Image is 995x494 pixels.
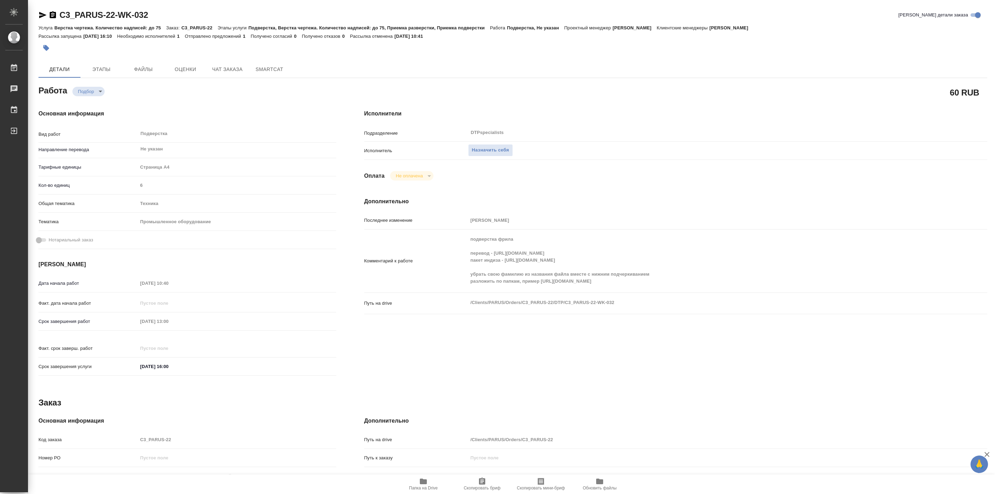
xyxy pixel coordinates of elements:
[83,34,117,39] p: [DATE] 16:10
[394,173,425,179] button: Не оплачена
[166,25,181,30] p: Заказ:
[613,25,657,30] p: [PERSON_NAME]
[54,25,166,30] p: Верстка чертежа. Количество надписей: до 75
[490,25,507,30] p: Работа
[248,25,490,30] p: Подверстка, Верстка чертежа. Количество надписей: до 75, Приемка разверстки, Приемка подверстки
[138,316,199,326] input: Пустое поле
[251,34,294,39] p: Получено согласий
[38,146,138,153] p: Направление перевода
[38,436,138,443] p: Код заказа
[511,474,570,494] button: Скопировать мини-бриф
[38,182,138,189] p: Кол-во единиц
[294,34,302,39] p: 0
[364,217,468,224] p: Последнее изменение
[364,417,987,425] h4: Дополнительно
[564,25,613,30] p: Проектный менеджер
[38,363,138,370] p: Срок завершения услуги
[138,198,336,210] div: Техника
[181,25,218,30] p: C3_PARUS-22
[973,457,985,472] span: 🙏
[38,345,138,352] p: Факт. срок заверш. работ
[950,86,979,98] h2: 60 RUB
[971,456,988,473] button: 🙏
[468,473,499,479] a: C3_PARUS-22
[138,435,336,445] input: Пустое поле
[243,34,250,39] p: 1
[49,237,93,244] span: Нотариальный заказ
[364,473,468,480] p: Проекты Smartcat
[364,110,987,118] h4: Исполнители
[38,417,336,425] h4: Основная информация
[177,34,185,39] p: 1
[138,180,336,190] input: Пустое поле
[898,12,968,19] span: [PERSON_NAME] детали заказа
[468,215,936,225] input: Пустое поле
[253,65,286,74] span: SmartCat
[72,87,105,96] div: Подбор
[570,474,629,494] button: Обновить файлы
[453,474,511,494] button: Скопировать бриф
[38,454,138,461] p: Номер РО
[468,233,936,287] textarea: подверстка фрила перевод - [URL][DOMAIN_NAME] пакет индиза - [URL][DOMAIN_NAME] убрать свою фамил...
[364,197,987,206] h4: Дополнительно
[38,164,138,171] p: Тарифные единицы
[138,298,199,308] input: Пустое поле
[85,65,118,74] span: Этапы
[364,147,468,154] p: Исполнитель
[472,146,509,154] span: Назначить себя
[38,25,54,30] p: Услуга
[138,161,336,173] div: Страница А4
[38,397,61,408] h2: Заказ
[211,65,244,74] span: Чат заказа
[38,84,67,96] h2: Работа
[364,172,385,180] h4: Оплата
[138,216,336,228] div: Промышленное оборудование
[138,361,199,372] input: ✎ Введи что-нибудь
[507,25,564,30] p: Подверстка, Не указан
[38,473,138,480] p: Вид услуги
[364,300,468,307] p: Путь на drive
[38,260,336,269] h4: [PERSON_NAME]
[364,257,468,264] p: Комментарий к работе
[409,486,438,491] span: Папка на Drive
[364,436,468,443] p: Путь на drive
[468,453,936,463] input: Пустое поле
[38,300,138,307] p: Факт. дата начала работ
[38,11,47,19] button: Скопировать ссылку для ЯМессенджера
[49,11,57,19] button: Скопировать ссылку
[364,454,468,461] p: Путь к заказу
[583,486,617,491] span: Обновить файлы
[710,25,754,30] p: [PERSON_NAME]
[43,65,76,74] span: Детали
[185,34,243,39] p: Отправлено предложений
[38,110,336,118] h4: Основная информация
[59,10,148,20] a: C3_PARUS-22-WK-032
[350,34,394,39] p: Рассылка отменена
[38,40,54,56] button: Добавить тэг
[169,65,202,74] span: Оценки
[394,34,428,39] p: [DATE] 10:41
[342,34,350,39] p: 0
[76,89,96,94] button: Подбор
[38,280,138,287] p: Дата начала работ
[38,218,138,225] p: Тематика
[517,486,565,491] span: Скопировать мини-бриф
[38,200,138,207] p: Общая тематика
[468,435,936,445] input: Пустое поле
[302,34,342,39] p: Получено отказов
[218,25,248,30] p: Этапы услуги
[38,131,138,138] p: Вид работ
[464,486,500,491] span: Скопировать бриф
[364,130,468,137] p: Подразделение
[117,34,177,39] p: Необходимо исполнителей
[38,34,83,39] p: Рассылка запущена
[38,318,138,325] p: Срок завершения работ
[468,144,513,156] button: Назначить себя
[468,297,936,309] textarea: /Clients/PARUS/Orders/C3_PARUS-22/DTP/C3_PARUS-22-WK-032
[138,453,336,463] input: Пустое поле
[138,278,199,288] input: Пустое поле
[138,471,336,481] input: Пустое поле
[127,65,160,74] span: Файлы
[657,25,710,30] p: Клиентские менеджеры
[394,474,453,494] button: Папка на Drive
